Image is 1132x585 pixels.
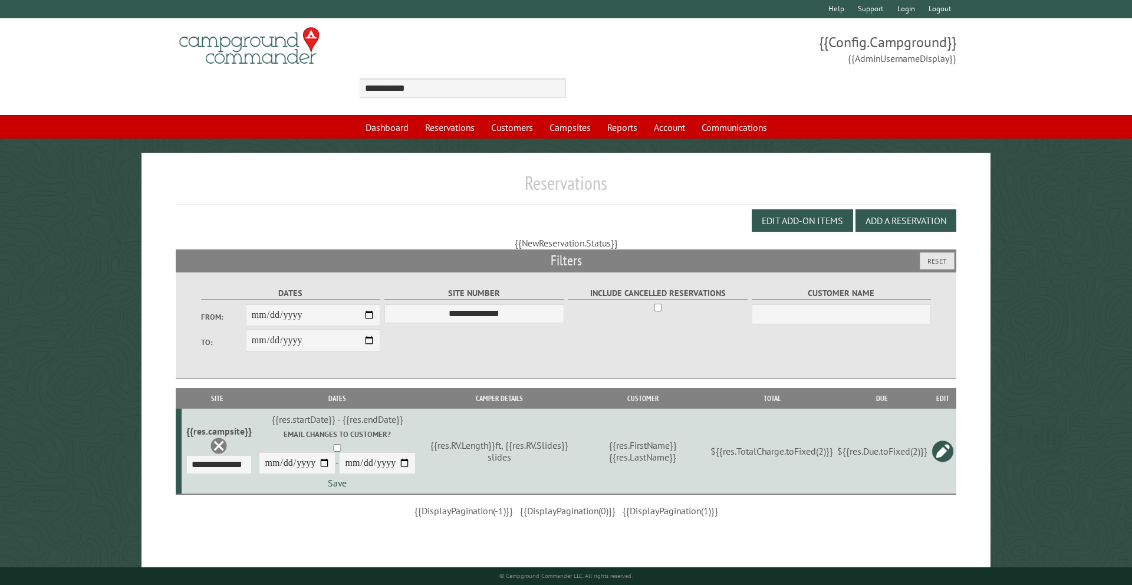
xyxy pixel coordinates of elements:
h1: Reservations [176,172,957,204]
a: Campsites [542,116,598,139]
label: From: [201,311,246,323]
label: Email changes to customer? [255,429,420,440]
a: Reports [600,116,644,139]
span: {{DisplayPagination(-1)}} [414,505,513,517]
a: Delete this reservation [210,437,228,455]
label: Include Cancelled Reservations [568,287,748,300]
button: Add a Reservation [855,209,956,232]
div: - [255,429,420,488]
td: ${{res.Due.toFixed(2)}} [835,409,929,494]
label: Site Number [384,287,564,300]
div: {{res.startDate}} - {{res.endDate}} [255,413,420,425]
h2: Filters [176,249,957,272]
label: Dates [201,287,381,300]
th: Dates [254,388,422,409]
label: Customer Name [752,287,932,300]
img: Campground Commander [176,23,323,69]
td: ${{res.TotalCharge.toFixed(2)}} [709,409,835,494]
a: Dashboard [358,116,416,139]
button: Edit Add-on Items [752,209,853,232]
th: Edit [929,388,956,409]
th: Site [182,388,254,409]
th: Total [709,388,835,409]
td: {{res.FirstName}} {{res.LastName}} [577,409,709,494]
span: {{Config.Campground}} {{AdminUsernameDisplay}} [566,32,956,65]
a: Save [328,477,347,489]
small: © Campground Commander LLC. All rights reserved. [499,572,633,580]
a: Communications [695,116,774,139]
a: Reservations [418,116,482,139]
td: {{res.RV.Length}}ft, {{res.RV.Slides}} slides [422,409,577,494]
button: Reset [920,252,955,270]
th: Customer [577,388,709,409]
div: {{res.campsite}} [186,425,252,437]
a: Customers [484,116,540,139]
th: Camper Details [422,388,577,409]
label: To: [201,337,246,348]
div: {{NewReservation.Status}} [176,236,957,249]
span: {{DisplayPagination(1)}} [623,505,718,517]
th: Due [835,388,929,409]
a: Account [647,116,692,139]
span: {{DisplayPagination(0)}} [520,505,616,517]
